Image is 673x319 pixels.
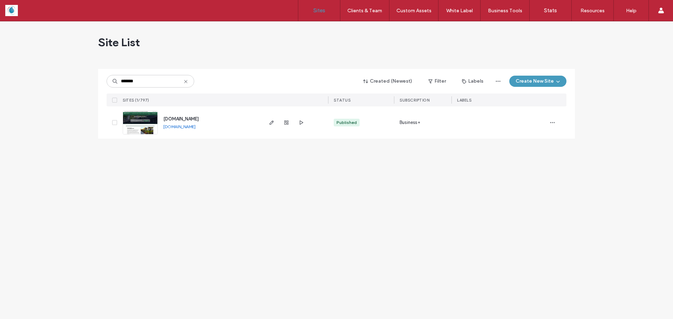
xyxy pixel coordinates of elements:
span: Business+ [400,119,420,126]
label: Sites [313,7,325,14]
span: Help [16,5,30,11]
span: Site List [98,35,140,49]
span: SITES (1/797) [123,98,149,103]
label: Clients & Team [347,8,382,14]
label: Stats [544,7,557,14]
button: Created (Newest) [357,76,419,87]
label: Resources [580,8,605,14]
label: Help [626,8,637,14]
button: Create New Site [509,76,566,87]
span: STATUS [334,98,351,103]
label: Custom Assets [396,8,431,14]
button: Filter [421,76,453,87]
a: [DOMAIN_NAME] [163,116,199,122]
label: Business Tools [488,8,522,14]
button: Labels [456,76,490,87]
label: White Label [446,8,473,14]
div: Published [336,119,357,126]
a: [DOMAIN_NAME] [163,124,196,129]
span: SUBSCRIPTION [400,98,429,103]
span: LABELS [457,98,471,103]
